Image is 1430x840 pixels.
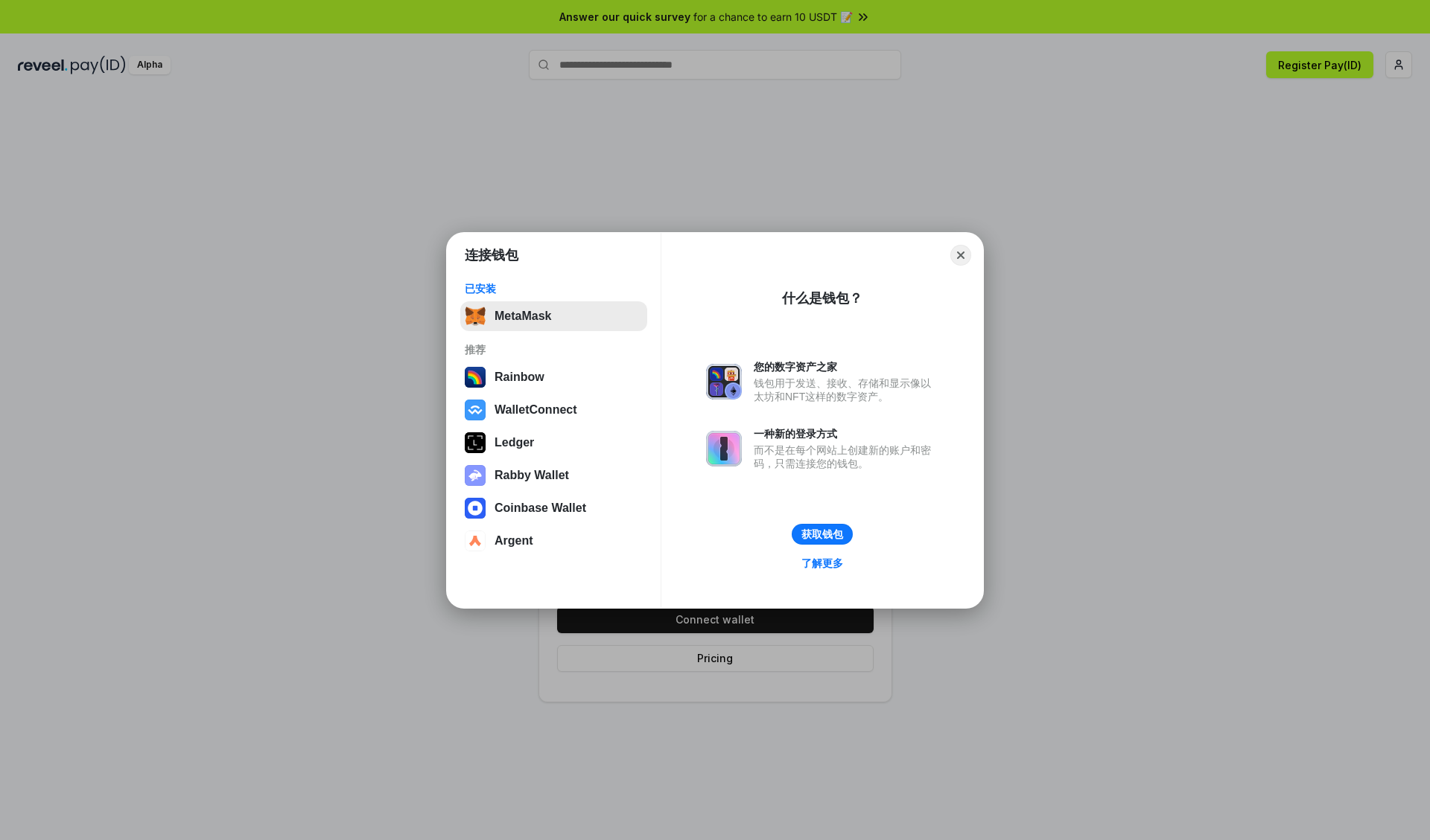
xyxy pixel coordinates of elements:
[801,557,843,570] div: 了解更多
[460,301,647,331] button: MetaMask
[465,465,486,486] img: svg+xml,%3Csvg%20xmlns%3D%22http%3A%2F%2Fwww.w3.org%2F2000%2Fsvg%22%20fill%3D%22none%22%20viewBox...
[460,395,647,425] button: WalletConnect
[706,364,742,400] img: svg+xml,%3Csvg%20xmlns%3D%22http%3A%2F%2Fwww.w3.org%2F2000%2Fsvg%22%20fill%3D%22none%22%20viewBox...
[465,246,518,264] h1: 连接钱包
[754,427,938,440] div: 一种新的登录方式
[792,524,853,545] button: 获取钱包
[465,343,643,356] div: 推荐
[460,461,647,490] button: Rabby Wallet
[754,360,938,373] div: 您的数字资产之家
[465,282,643,295] div: 已安装
[465,432,486,453] img: svg+xml,%3Csvg%20xmlns%3D%22http%3A%2F%2Fwww.w3.org%2F2000%2Fsvg%22%20width%3D%2228%22%20height%3...
[782,289,862,307] div: 什么是钱包？
[460,493,647,523] button: Coinbase Wallet
[495,436,534,449] div: Ledger
[706,431,742,467] img: svg+xml,%3Csvg%20xmlns%3D%22http%3A%2F%2Fwww.w3.org%2F2000%2Fsvg%22%20fill%3D%22none%22%20viewBox...
[754,376,938,403] div: 钱包用于发送、接收、存储和显示像以太坊和NFT这样的数字资产。
[754,443,938,470] div: 而不是在每个网站上创建新的账户和密码，只需连接您的钱包。
[465,306,486,327] img: svg+xml,%3Csvg%20fill%3D%22none%22%20height%3D%2233%22%20viewBox%3D%220%200%2035%2033%22%20width%...
[495,534,533,548] div: Argent
[801,528,843,541] div: 获取钱包
[465,498,486,519] img: svg+xml,%3Csvg%20width%3D%2228%22%20height%3D%2228%22%20viewBox%3D%220%200%2028%2028%22%20fill%3D...
[950,245,971,266] button: Close
[465,400,486,420] img: svg+xml,%3Csvg%20width%3D%2228%22%20height%3D%2228%22%20viewBox%3D%220%200%2028%2028%22%20fill%3D...
[495,371,544,384] div: Rainbow
[495,403,577,417] div: WalletConnect
[465,530,486,551] img: svg+xml,%3Csvg%20width%3D%2228%22%20height%3D%2228%22%20viewBox%3D%220%200%2028%2028%22%20fill%3D...
[495,501,586,515] div: Coinbase Wallet
[792,554,852,573] a: 了解更多
[495,469,569,482] div: Rabby Wallet
[495,310,551,323] div: MetaMask
[460,362,647,392] button: Rainbow
[460,428,647,458] button: Ledger
[460,526,647,556] button: Argent
[465,367,486,388] img: svg+xml,%3Csvg%20width%3D%22120%22%20height%3D%22120%22%20viewBox%3D%220%200%20120%20120%22%20fil...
